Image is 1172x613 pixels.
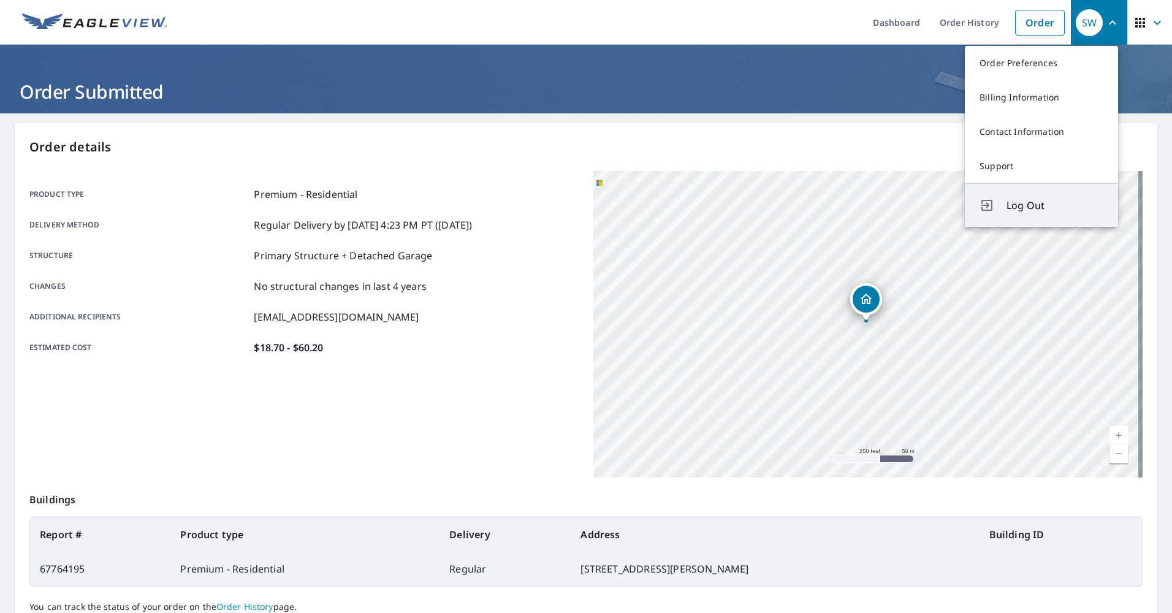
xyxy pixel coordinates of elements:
img: EV Logo [22,13,167,32]
td: [STREET_ADDRESS][PERSON_NAME] [571,552,979,586]
p: You can track the status of your order on the page. [29,601,1143,612]
th: Building ID [980,517,1142,552]
p: Premium - Residential [254,187,357,202]
p: [EMAIL_ADDRESS][DOMAIN_NAME] [254,310,419,324]
p: Changes [29,279,249,294]
p: Delivery method [29,218,249,232]
div: Dropped pin, building 1, Residential property, 101 Giunta Ln West Chester, PA 19382 [850,283,882,321]
p: Primary Structure + Detached Garage [254,248,432,263]
a: Billing Information [965,80,1118,115]
a: Order Preferences [965,46,1118,80]
th: Delivery [439,517,571,552]
p: Buildings [29,478,1143,517]
a: Contact Information [965,115,1118,149]
p: Estimated cost [29,340,249,355]
td: 67764195 [30,552,170,586]
th: Report # [30,517,170,552]
a: Current Level 17, Zoom Out [1109,444,1128,463]
div: SW [1076,9,1103,36]
a: Current Level 17, Zoom In [1109,426,1128,444]
button: Log Out [965,183,1118,227]
th: Product type [170,517,439,552]
p: Additional recipients [29,310,249,324]
p: No structural changes in last 4 years [254,279,427,294]
td: Premium - Residential [170,552,439,586]
p: Order details [29,138,1143,156]
td: Regular [439,552,571,586]
th: Address [571,517,979,552]
span: Log Out [1006,198,1103,213]
p: Structure [29,248,249,263]
p: Regular Delivery by [DATE] 4:23 PM PT ([DATE]) [254,218,472,232]
p: $18.70 - $60.20 [254,340,323,355]
a: Order History [216,601,273,612]
a: Support [965,149,1118,183]
a: Order [1015,10,1065,36]
p: Product type [29,187,249,202]
h1: Order Submitted [15,79,1157,104]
